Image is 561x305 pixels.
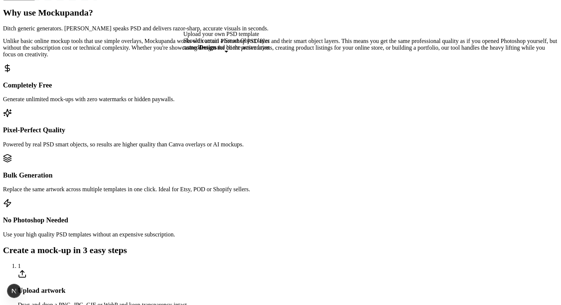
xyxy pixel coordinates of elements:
[3,81,558,89] h3: Completely Free
[183,37,270,51] div: Should contain a Smart Object layer named and be the active layer
[3,141,558,148] p: Powered by real PSD smart objects, so results are higher quality than Canva overlays or AI mockups.
[3,245,558,255] h2: Create a mock-up in 3 easy steps
[3,25,558,32] p: Ditch generic generators. [PERSON_NAME] speaks PSD and delivers razor-sharp, accurate visuals in ...
[18,286,558,295] h3: Upload artwork
[3,171,558,179] h3: Bulk Generation
[3,38,558,58] p: Unlike basic online mockup tools that use simple overlays, Mockupanda works with actual Photoshop...
[199,44,216,50] strong: Design
[3,231,558,238] p: Use your high quality PSD templates without an expensive subscription.
[3,8,558,18] h2: Why use Mockupanda?
[3,96,558,103] p: Generate unlimited mock-ups with zero watermarks or hidden paywalls.
[3,216,558,224] h3: No Photoshop Needed
[3,126,558,134] h3: Pixel-Perfect Quality
[183,31,270,37] div: Upload your own PSD template
[18,263,21,269] span: 1
[3,186,558,193] p: Replace the same artwork across multiple templates in one click. Ideal for Etsy, POD or Shopify s...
